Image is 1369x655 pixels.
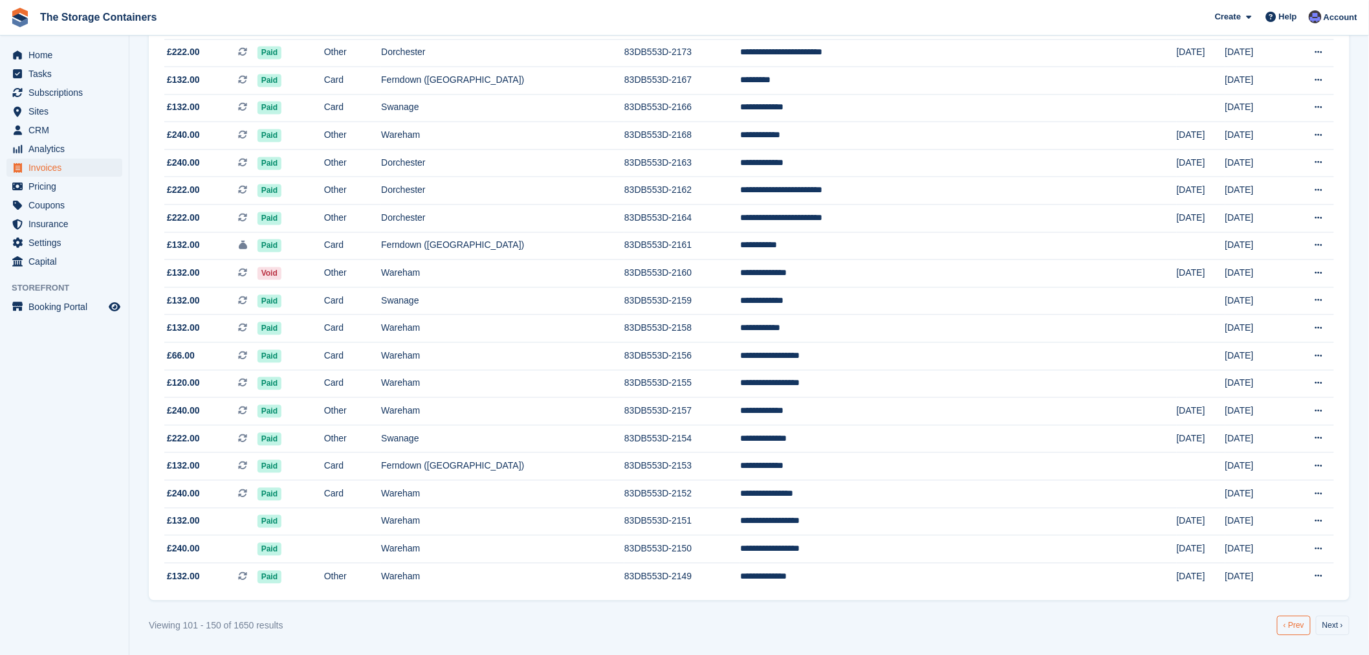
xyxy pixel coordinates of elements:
td: [DATE] [1177,508,1225,536]
td: 83DB553D-2164 [624,205,740,233]
td: 83DB553D-2157 [624,398,740,426]
td: [DATE] [1225,122,1288,150]
span: Tasks [28,65,106,83]
td: 83DB553D-2158 [624,315,740,343]
span: Subscriptions [28,83,106,102]
td: [DATE] [1225,177,1288,205]
td: Other [324,39,381,67]
td: Wareham [381,536,624,564]
td: [DATE] [1225,315,1288,343]
td: Wareham [381,563,624,590]
span: Paid [257,543,281,556]
td: Wareham [381,260,624,288]
td: 83DB553D-2162 [624,177,740,205]
td: 83DB553D-2160 [624,260,740,288]
span: Paid [257,377,281,390]
span: £132.00 [167,267,200,280]
span: Paid [257,184,281,197]
span: Paid [257,47,281,60]
td: [DATE] [1177,425,1225,453]
td: [DATE] [1225,94,1288,122]
span: Sites [28,102,106,120]
td: Card [324,232,381,260]
a: menu [6,102,122,120]
span: Paid [257,460,281,473]
td: [DATE] [1177,563,1225,590]
td: [DATE] [1225,536,1288,564]
td: 83DB553D-2154 [624,425,740,453]
span: Invoices [28,159,106,177]
td: [DATE] [1225,343,1288,371]
td: [DATE] [1225,453,1288,481]
a: menu [6,46,122,64]
span: Paid [257,102,281,115]
span: £222.00 [167,184,200,197]
span: Paid [257,129,281,142]
span: £132.00 [167,570,200,584]
span: Coupons [28,196,106,214]
a: menu [6,121,122,139]
td: Other [324,563,381,590]
td: 83DB553D-2168 [624,122,740,150]
td: [DATE] [1225,508,1288,536]
td: Wareham [381,398,624,426]
td: [DATE] [1225,150,1288,177]
span: £66.00 [167,350,195,363]
span: £132.00 [167,322,200,335]
span: Insurance [28,215,106,233]
td: Wareham [381,370,624,398]
span: Void [257,267,281,280]
td: [DATE] [1225,398,1288,426]
td: Other [324,425,381,453]
td: 83DB553D-2155 [624,370,740,398]
td: Other [324,260,381,288]
span: Paid [257,571,281,584]
span: Booking Portal [28,298,106,316]
td: 83DB553D-2149 [624,563,740,590]
td: [DATE] [1177,536,1225,564]
span: Paid [257,212,281,225]
td: [DATE] [1225,287,1288,315]
td: Card [324,370,381,398]
td: 83DB553D-2173 [624,39,740,67]
td: [DATE] [1225,232,1288,260]
td: Other [324,205,381,233]
td: 83DB553D-2166 [624,94,740,122]
span: Paid [257,488,281,501]
td: [DATE] [1225,205,1288,233]
td: 83DB553D-2163 [624,150,740,177]
span: £240.00 [167,157,200,170]
td: [DATE] [1225,260,1288,288]
span: Settings [28,234,106,252]
td: Card [324,287,381,315]
span: £132.00 [167,294,200,308]
td: [DATE] [1177,205,1225,233]
td: Card [324,481,381,509]
a: menu [6,177,122,195]
td: Swanage [381,287,624,315]
a: menu [6,234,122,252]
span: Paid [257,239,281,252]
span: £132.00 [167,515,200,528]
span: Paid [257,322,281,335]
a: Next [1316,616,1350,636]
td: Wareham [381,481,624,509]
td: Ferndown ([GEOGRAPHIC_DATA]) [381,67,624,95]
td: 83DB553D-2167 [624,67,740,95]
span: £222.00 [167,46,200,60]
td: [DATE] [1177,39,1225,67]
td: Ferndown ([GEOGRAPHIC_DATA]) [381,232,624,260]
td: Dorchester [381,205,624,233]
span: £132.00 [167,74,200,87]
td: Card [324,343,381,371]
span: Paid [257,157,281,170]
span: £132.00 [167,101,200,115]
td: Other [324,177,381,205]
a: menu [6,196,122,214]
span: Home [28,46,106,64]
td: Dorchester [381,150,624,177]
td: 83DB553D-2151 [624,508,740,536]
td: [DATE] [1225,39,1288,67]
span: Pricing [28,177,106,195]
nav: Pages [1275,616,1352,636]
